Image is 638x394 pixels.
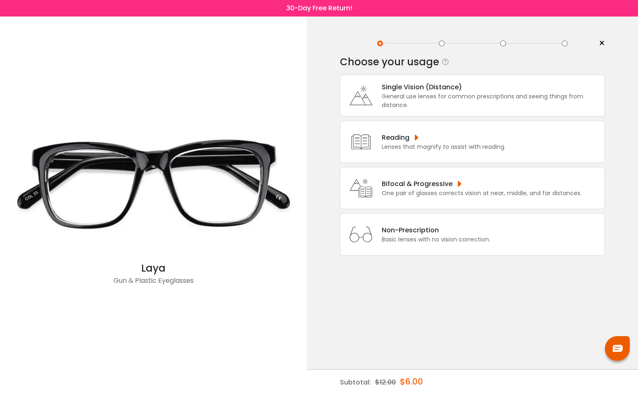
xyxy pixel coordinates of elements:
div: Lenses that magnify to assist with reading. [382,143,506,151]
div: Bifocal & Progressive [382,179,582,189]
div: Gun & Plastic Eyeglasses [4,276,303,292]
span: × [599,37,605,50]
img: Gun Laya - Plastic Eyeglasses [4,112,303,261]
div: General use lenses for common prescriptions and seeing things from distance. [382,92,600,110]
div: Basic lenses with no vision correction. [382,235,490,244]
div: Non-Prescription [382,225,490,235]
div: Choose your usage [340,54,439,70]
a: × [592,37,605,50]
div: Laya [4,261,303,276]
div: Reading [382,132,506,143]
div: $6.00 [400,370,423,394]
div: Single Vision (Distance) [382,82,600,92]
img: chat [613,345,623,352]
div: One pair of glasses corrects vision at near, middle, and far distances. [382,189,582,198]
